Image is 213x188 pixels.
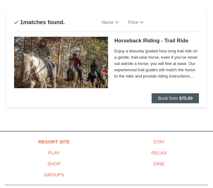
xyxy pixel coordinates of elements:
span: Enjoy a leisurely guided hour long trail ride on a gentle, trail-wise horse, even if you’ve never... [114,48,199,79]
h4: matches found. [14,19,65,25]
a: Play [2,147,106,158]
a: Resort Site [2,136,106,147]
a: Relax [106,147,211,158]
a: Groups [2,169,106,180]
button: Book from $75.00 [152,93,199,103]
a: Price [123,16,148,29]
span: 1 [20,19,23,25]
a: Name [97,16,123,29]
a: Stay [106,136,211,147]
img: 21584748-79-4e8ac5ed.jpg [14,37,108,88]
h5: Horseback Riding - Trail Ride [114,38,199,44]
a: Dine [106,158,211,169]
strong: $75.00 [179,96,193,101]
span: Book from [158,96,178,101]
a: Shop [2,158,106,169]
